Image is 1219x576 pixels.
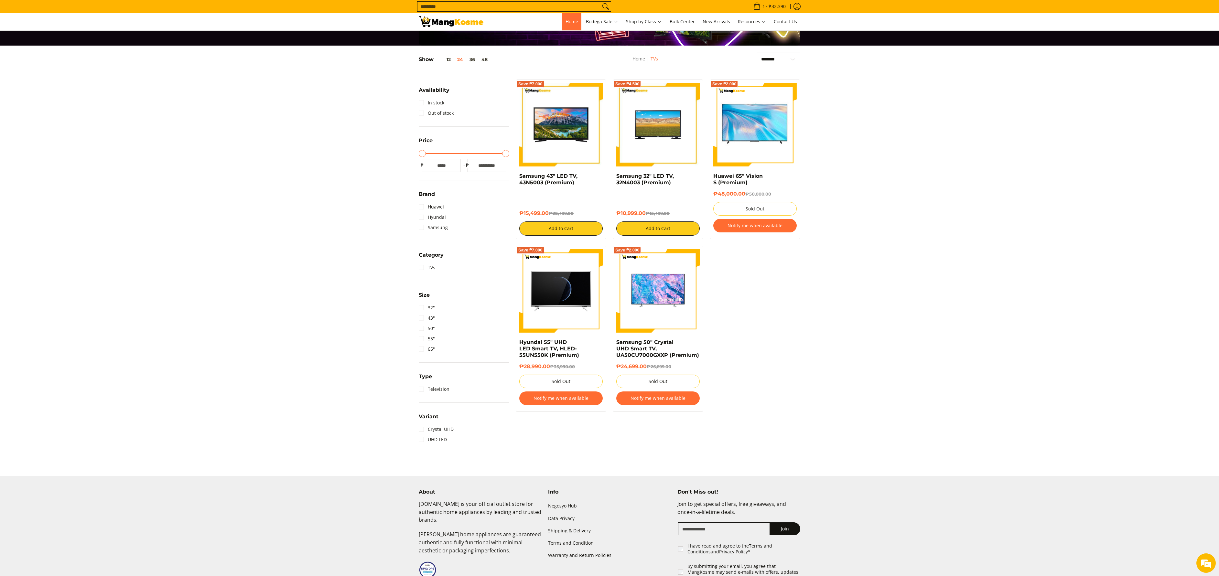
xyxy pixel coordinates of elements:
[745,191,771,197] del: ₱50,000.00
[699,13,733,30] a: New Arrivals
[419,192,435,197] span: Brand
[454,57,466,62] button: 24
[677,500,800,523] p: Join to get special offers, free giveaways, and once-in-a-lifetime deals.
[419,434,447,445] a: UHD LED
[419,334,435,344] a: 55"
[774,18,797,25] span: Contact Us
[615,248,640,252] span: Save ₱2,000
[106,3,122,19] div: Minimize live chat window
[419,56,491,63] h5: Show
[419,374,432,379] span: Type
[419,374,432,384] summary: Open
[419,98,444,108] a: In stock
[419,212,446,222] a: Hyundai
[478,57,491,62] button: 48
[713,173,763,186] a: Huawei 65" Vision S (Premium)
[419,530,542,561] p: [PERSON_NAME] home appliances are guaranteed authentic and fully functional with minimal aestheti...
[768,4,787,9] span: ₱32,390
[518,248,543,252] span: Save ₱7,000
[566,18,578,25] span: Home
[666,13,698,30] a: Bulk Center
[770,522,800,535] button: Join
[548,537,671,549] a: Terms and Condition
[623,13,665,30] a: Shop by Class
[548,500,671,512] a: Negosyo Hub
[419,202,444,212] a: Huawei
[490,13,800,30] nav: Main Menu
[670,18,695,25] span: Bulk Center
[735,13,769,30] a: Resources
[712,82,737,86] span: Save ₱2,000
[419,222,448,233] a: Samsung
[466,57,478,62] button: 36
[616,249,700,333] img: Samsung 50" Crystal UHD Smart TV, UA50CU7000GXXP (Premium)
[616,83,700,166] img: samsung-32-inch-led-tv-full-view-mang-kosme
[419,424,454,434] a: Crystal UHD
[419,414,438,424] summary: Open
[419,138,433,143] span: Price
[419,262,435,273] a: TVs
[713,87,797,163] img: huawei-s-65-inch-4k-lcd-display-tv-full-view-mang-kosme
[519,249,603,333] img: hyundai-ultra-hd-smart-tv-65-inch-full-view-mang-kosme
[616,173,674,186] a: Samsung 32" LED TV, 32N4003 (Premium)
[713,191,797,197] h6: ₱48,000.00
[687,543,801,554] label: I have read and agree to the and *
[713,202,797,216] button: Sold Out
[586,18,618,26] span: Bodega Sale
[419,384,449,394] a: Television
[519,339,579,358] a: Hyundai 55" UHD LED Smart TV, HLED-55UN550K (Premium)
[632,56,645,62] a: Home
[3,176,123,199] textarea: Type your message and hit 'Enter'
[687,543,772,555] a: Terms and Conditions
[419,252,444,258] span: Category
[677,489,800,495] h4: Don't Miss out!
[550,364,575,369] del: ₱35,990.00
[616,375,700,388] button: Sold Out
[419,108,454,118] a: Out of stock
[549,211,574,216] del: ₱22,499.00
[419,192,435,202] summary: Open
[548,525,671,537] a: Shipping & Delivery
[548,512,671,525] a: Data Privacy
[548,549,671,561] a: Warranty and Return Policies
[519,173,577,186] a: Samsung 43" LED TV, 43N5003 (Premium)
[419,500,542,530] p: [DOMAIN_NAME] is your official outlet store for authentic home appliances by leading and trusted ...
[419,344,435,354] a: 65"
[419,88,449,93] span: Availability
[583,13,621,30] a: Bodega Sale
[419,293,430,303] summary: Open
[419,293,430,298] span: Size
[419,88,449,98] summary: Open
[616,391,700,405] button: Notify me when available
[548,489,671,495] h4: Info
[761,4,766,9] span: 1
[616,210,700,217] h6: ₱10,999.00
[464,162,470,168] span: ₱
[518,82,543,86] span: Save ₱7,000
[519,363,603,370] h6: ₱28,990.00
[34,36,109,45] div: Chat with us now
[419,489,542,495] h4: About
[616,221,700,236] button: Add to Cart
[719,549,748,555] a: Privacy Policy
[519,375,603,388] button: Sold Out
[419,414,438,419] span: Variant
[703,18,730,25] span: New Arrivals
[419,16,483,27] img: TVs - Premium Television Brands l Mang Kosme
[751,3,788,10] span: •
[651,56,658,62] a: TVs
[419,162,425,168] span: ₱
[738,18,766,26] span: Resources
[519,221,603,236] button: Add to Cart
[419,252,444,262] summary: Open
[771,13,800,30] a: Contact Us
[646,211,670,216] del: ₱15,499.00
[615,82,640,86] span: Save ₱4,500
[626,18,662,26] span: Shop by Class
[38,81,89,147] span: We're online!
[713,219,797,232] button: Notify me when available
[419,313,435,323] a: 43"
[419,323,435,334] a: 50"
[616,339,699,358] a: Samsung 50" Crystal UHD Smart TV, UA50CU7000GXXP (Premium)
[419,303,435,313] a: 32"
